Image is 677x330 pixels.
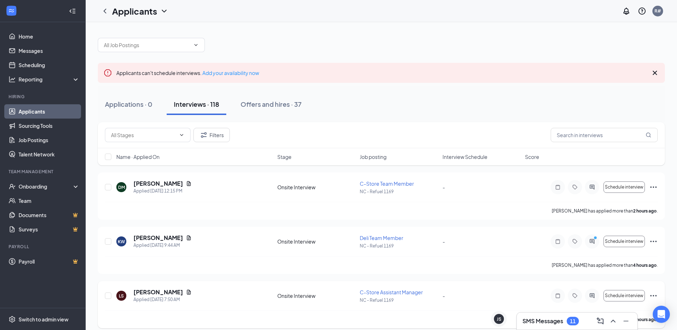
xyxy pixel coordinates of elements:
svg: Minimize [622,317,630,325]
span: - [443,238,445,245]
svg: Ellipses [649,291,658,300]
button: ChevronUp [607,315,619,327]
svg: Analysis [9,76,16,83]
a: DocumentsCrown [19,208,80,222]
a: SurveysCrown [19,222,80,236]
div: Interviews · 118 [174,100,219,109]
svg: Tag [571,239,579,244]
div: Applications · 0 [105,100,152,109]
svg: Error [103,69,112,77]
button: Filter Filters [193,128,230,142]
span: - [443,292,445,299]
h5: [PERSON_NAME] [133,288,183,296]
p: NC - Refuel 1169 [360,297,438,303]
span: C-Store Team Member [360,180,414,187]
svg: ActiveChat [588,293,596,299]
b: 4 hours ago [633,262,657,268]
input: Search in interviews [551,128,658,142]
p: [PERSON_NAME] has applied more than . [552,208,658,214]
svg: Settings [9,316,16,323]
h3: SMS Messages [522,317,563,325]
svg: MagnifyingGlass [646,132,651,138]
div: Onsite Interview [277,184,355,191]
span: C-Store Assistant Manager [360,289,423,295]
a: Talent Network [19,147,80,161]
p: NC - Refuel 1169 [360,189,438,195]
div: Onsite Interview [277,238,355,245]
span: Applicants can't schedule interviews. [116,70,259,76]
h1: Applicants [112,5,157,17]
span: Interview Schedule [443,153,487,160]
a: PayrollCrown [19,254,80,269]
h5: [PERSON_NAME] [133,180,183,187]
span: Job posting [360,153,387,160]
div: 11 [570,318,576,324]
div: DM [118,184,125,190]
button: Schedule interview [603,181,645,193]
b: 2 hours ago [633,208,657,214]
svg: Note [554,239,562,244]
a: Job Postings [19,133,80,147]
button: Schedule interview [603,236,645,247]
button: Schedule interview [603,290,645,301]
p: [PERSON_NAME] has applied more than . [552,262,658,268]
div: Open Intercom Messenger [653,306,670,323]
span: Schedule interview [605,293,643,298]
svg: Ellipses [649,183,658,191]
span: - [443,184,445,190]
div: JS [497,316,501,322]
svg: Filter [199,131,208,139]
span: Schedule interview [605,185,643,190]
span: Schedule interview [605,239,643,244]
a: Sourcing Tools [19,119,80,133]
h5: [PERSON_NAME] [133,234,183,242]
button: Minimize [620,315,632,327]
a: Home [19,29,80,44]
svg: ChevronDown [160,7,168,15]
svg: PrimaryDot [592,236,601,241]
svg: ComposeMessage [596,317,605,325]
svg: ChevronDown [179,132,185,138]
svg: Cross [651,69,659,77]
a: Team [19,194,80,208]
svg: Document [186,181,192,186]
svg: WorkstreamLogo [8,7,15,14]
div: LS [119,293,124,299]
svg: Notifications [622,7,631,15]
b: 6 hours ago [633,317,657,322]
svg: ActiveChat [588,184,596,190]
svg: QuestionInfo [638,7,646,15]
svg: Tag [571,293,579,299]
svg: ChevronLeft [101,7,109,15]
div: Reporting [19,76,80,83]
svg: Tag [571,184,579,190]
svg: UserCheck [9,183,16,190]
input: All Stages [111,131,176,139]
svg: Collapse [69,7,76,15]
span: Score [525,153,539,160]
input: All Job Postings [104,41,190,49]
svg: Note [554,293,562,299]
div: Offers and hires · 37 [241,100,302,109]
p: NC - Refuel 1169 [360,243,438,249]
div: Team Management [9,169,78,175]
svg: Ellipses [649,237,658,246]
span: Name · Applied On [116,153,160,160]
div: Onboarding [19,183,74,190]
div: Payroll [9,244,78,250]
svg: ChevronUp [609,317,617,325]
span: Stage [277,153,292,160]
div: Switch to admin view [19,316,69,323]
span: Deli Team Member [360,235,403,241]
button: ComposeMessage [595,315,606,327]
svg: ChevronDown [193,42,199,48]
div: Applied [DATE] 9:44 AM [133,242,192,249]
svg: Document [186,289,192,295]
svg: Document [186,235,192,241]
div: Applied [DATE] 12:15 PM [133,187,192,195]
svg: Note [554,184,562,190]
a: Add your availability now [202,70,259,76]
a: Messages [19,44,80,58]
div: R# [655,8,661,14]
